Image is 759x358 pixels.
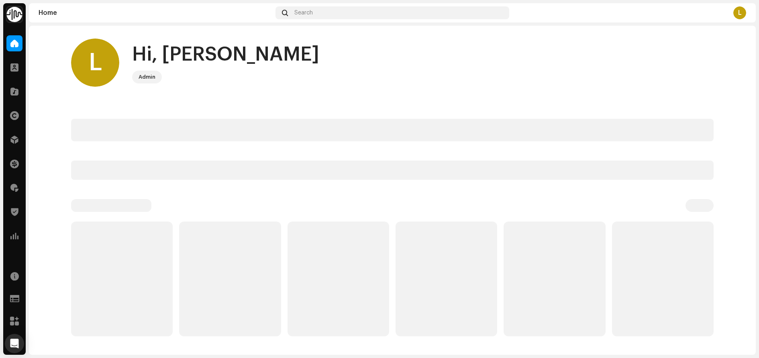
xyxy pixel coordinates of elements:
[132,42,319,67] div: Hi, [PERSON_NAME]
[6,6,22,22] img: 0f74c21f-6d1c-4dbc-9196-dbddad53419e
[5,334,24,353] div: Open Intercom Messenger
[39,10,272,16] div: Home
[294,10,313,16] span: Search
[139,72,155,82] div: Admin
[733,6,746,19] div: L
[71,39,119,87] div: L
